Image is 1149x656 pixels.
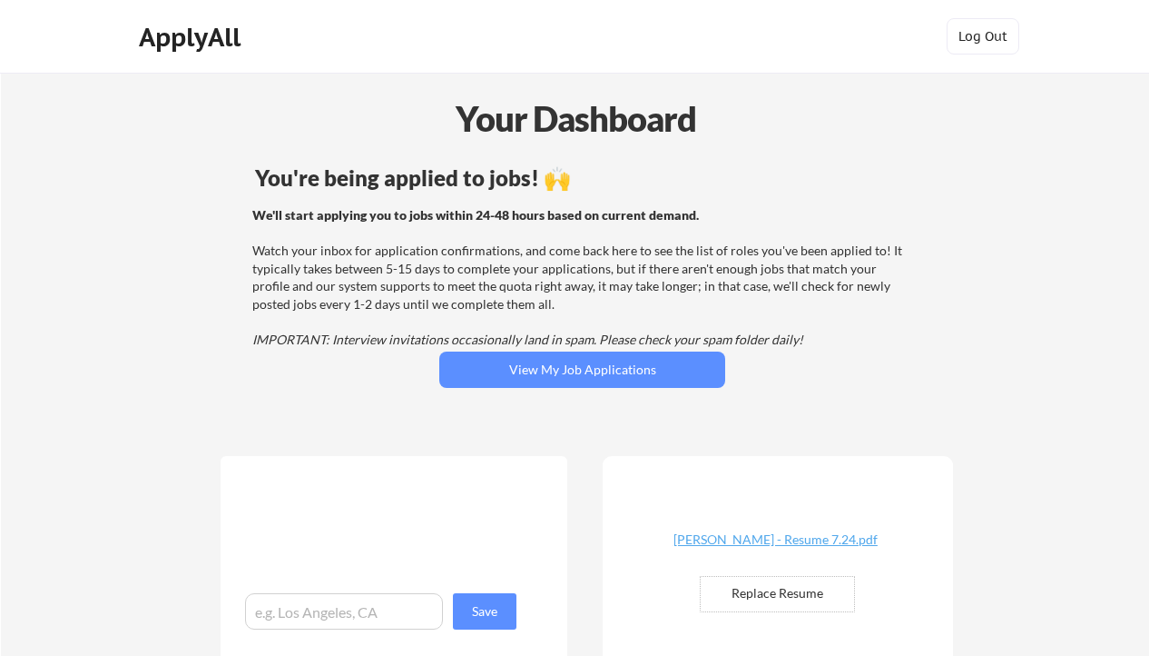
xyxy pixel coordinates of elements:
div: [PERSON_NAME] - Resume 7.24.pdf [667,533,883,546]
strong: We'll start applying you to jobs within 24-48 hours based on current demand. [252,207,699,223]
div: You're being applied to jobs! 🙌 [255,167,909,189]
div: Watch your inbox for application confirmations, and come back here to see the list of roles you'v... [252,206,907,349]
a: [PERSON_NAME] - Resume 7.24.pdf [667,533,883,562]
button: Save [453,593,516,630]
button: View My Job Applications [439,352,725,388]
div: ApplyAll [139,22,246,53]
button: Log Out [947,18,1019,55]
em: IMPORTANT: Interview invitations occasionally land in spam. Please check your spam folder daily! [252,332,803,347]
input: e.g. Los Angeles, CA [245,593,443,630]
div: Your Dashboard [2,93,1149,144]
